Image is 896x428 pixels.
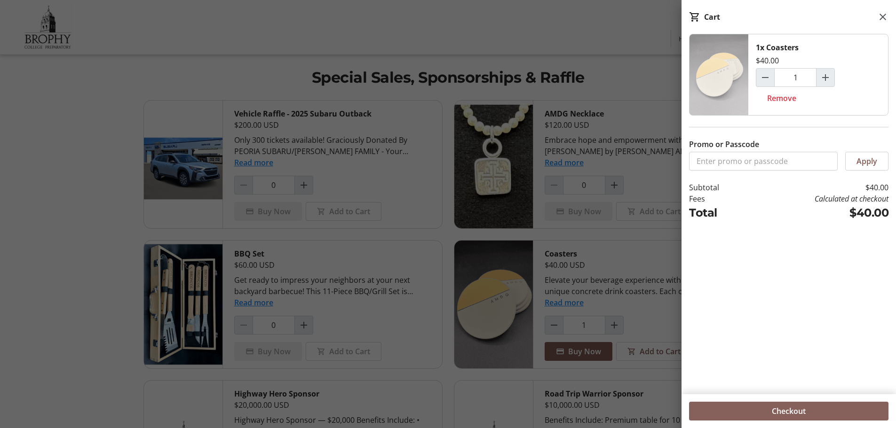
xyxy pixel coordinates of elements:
button: Remove [756,89,808,108]
span: Checkout [772,405,806,417]
button: Increment by one [817,69,834,86]
div: Cart [704,11,720,23]
div: 1x Coasters [756,42,799,53]
td: Calculated at checkout [747,193,888,204]
input: Coasters Quantity [774,68,817,87]
span: Apply [856,156,877,167]
button: Checkout [689,402,888,420]
td: $40.00 [747,204,888,221]
img: Coasters [690,34,748,115]
td: $40.00 [747,182,888,193]
button: Apply [845,152,888,171]
td: Total [689,204,747,221]
span: Remove [767,93,796,104]
label: Promo or Passcode [689,139,759,150]
button: Decrement by one [756,69,774,86]
td: Fees [689,193,747,204]
input: Enter promo or passcode [689,152,838,171]
td: Subtotal [689,182,747,193]
div: $40.00 [756,55,779,66]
